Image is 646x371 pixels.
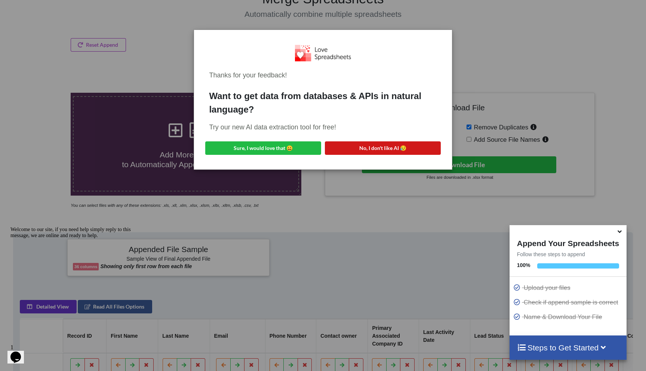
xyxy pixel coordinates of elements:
[3,3,123,15] span: Welcome to our site, if you need help simply reply to this message, we are online and ready to help.
[295,45,351,61] img: Logo.png
[7,224,142,337] iframe: chat widget
[3,3,138,15] div: Welcome to our site, if you need help simply reply to this message, we are online and ready to help.
[517,262,530,268] b: 100 %
[209,70,437,80] div: Thanks for your feedback!
[513,312,625,322] p: Name & Download Your File
[205,141,321,155] button: Sure, I would love that 😀
[513,283,625,292] p: Upload your files
[510,251,627,258] p: Follow these steps to append
[510,237,627,248] h4: Append Your Spreadsheets
[517,343,619,352] h4: Steps to Get Started
[7,341,31,364] iframe: chat widget
[513,298,625,307] p: Check if append sample is correct
[209,89,437,116] div: Want to get data from databases & APIs in natural language?
[209,122,437,132] div: Try our new AI data extraction tool for free!
[325,141,441,155] button: No, I don't like AI 😥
